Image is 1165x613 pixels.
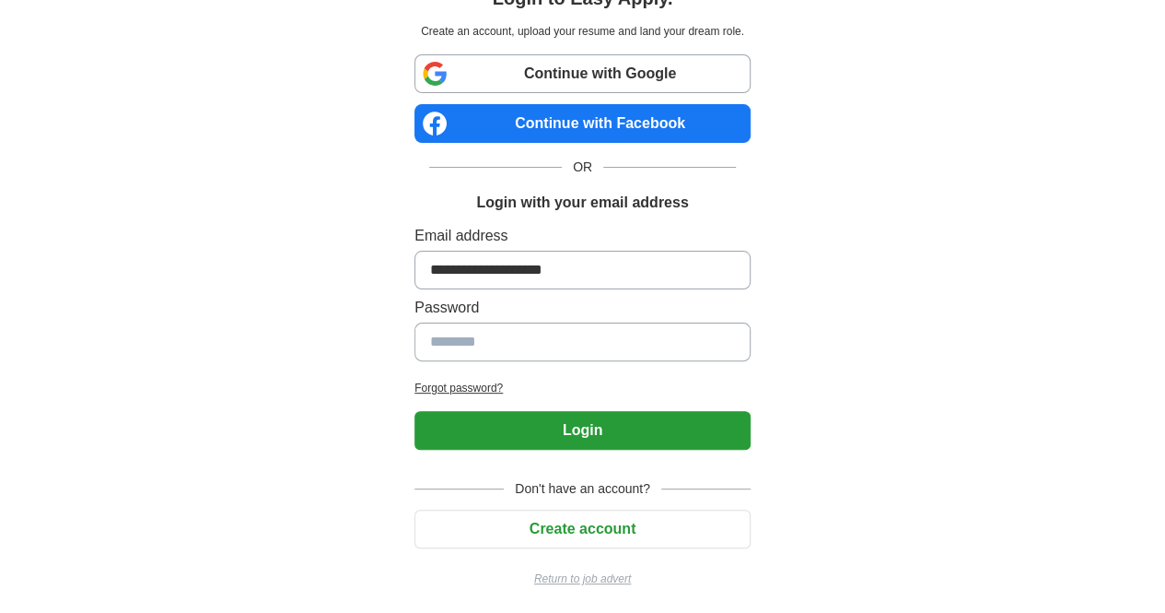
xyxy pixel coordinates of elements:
[414,411,751,450] button: Login
[414,225,751,247] label: Email address
[414,104,751,143] a: Continue with Facebook
[414,521,751,536] a: Create account
[414,54,751,93] a: Continue with Google
[476,192,688,214] h1: Login with your email address
[504,479,661,499] span: Don't have an account?
[414,571,751,587] a: Return to job advert
[418,23,747,40] p: Create an account, upload your resume and land your dream role.
[414,297,751,319] label: Password
[562,158,603,177] span: OR
[414,380,751,396] a: Forgot password?
[414,510,751,548] button: Create account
